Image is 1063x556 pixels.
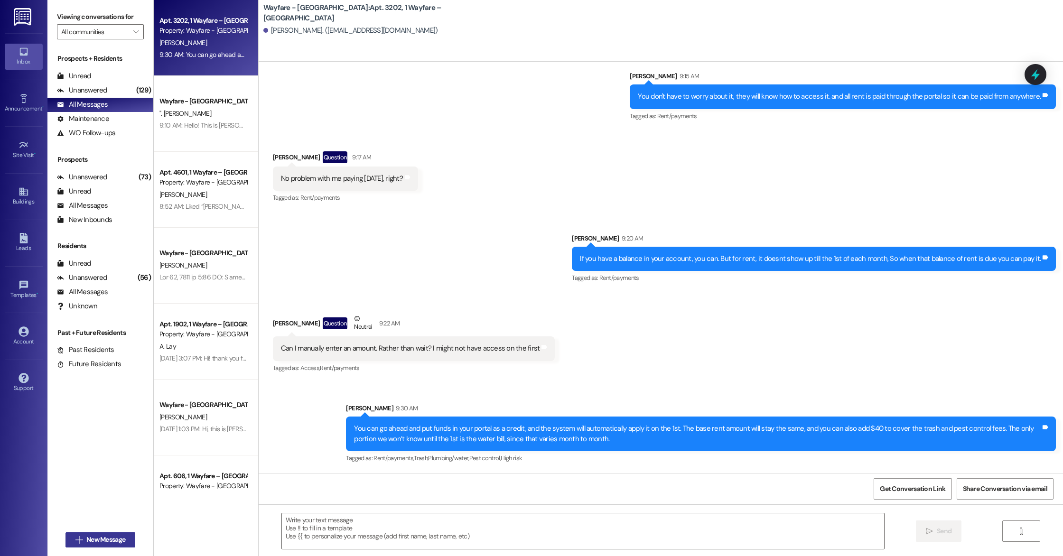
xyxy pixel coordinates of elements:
div: Unanswered [57,172,107,182]
div: Unread [57,259,91,269]
div: Prospects + Residents [47,54,153,64]
div: Unknown [57,301,97,311]
span: [PERSON_NAME] [159,38,207,47]
a: Inbox [5,44,43,69]
div: If you have a balance in your account, you can. But for rent, it doesnt show up till the 1st of e... [580,254,1041,264]
button: Share Conversation via email [957,478,1054,500]
div: Apt. 4601, 1 Wayfare – [GEOGRAPHIC_DATA] [159,167,247,177]
div: [DATE] 3:07 PM: Hi! thank you for letting us know, I notified [PERSON_NAME] about the situation. [159,354,420,362]
div: 8:52 AM: Liked “[PERSON_NAME] (Wayfare - [GEOGRAPHIC_DATA]): Your email is the username and the p... [159,202,514,211]
div: Can I manually enter an amount. Rather than wait? I might not have access on the first [281,343,540,353]
span: Access , [300,364,320,372]
div: [PERSON_NAME]. ([EMAIL_ADDRESS][DOMAIN_NAME]) [263,26,438,36]
div: Wayfare - [GEOGRAPHIC_DATA] [159,248,247,258]
div: 9:30 AM [393,403,418,413]
button: Get Conversation Link [874,478,951,500]
span: Trash , [414,454,428,462]
div: Tagged as: [273,361,555,375]
input: All communities [61,24,129,39]
i:  [926,528,933,535]
div: Residents [47,241,153,251]
div: WO Follow-ups [57,128,115,138]
span: Rent/payments [657,112,697,120]
div: Apt. 606, 1 Wayfare – [GEOGRAPHIC_DATA] [159,471,247,481]
div: Question [323,317,348,329]
button: New Message [65,532,136,547]
div: Unread [57,186,91,196]
div: Property: Wayfare - [GEOGRAPHIC_DATA] [159,177,247,187]
span: Rent/payments , [373,454,414,462]
span: [PERSON_NAME] [159,413,207,421]
div: 9:22 AM [377,318,400,328]
div: Apt. 1902, 1 Wayfare – [GEOGRAPHIC_DATA] [159,319,247,329]
span: New Message [86,535,125,545]
span: Share Conversation via email [963,484,1047,494]
div: Past + Future Residents [47,328,153,338]
span: Send [937,526,951,536]
div: Apt. 3202, 1 Wayfare – [GEOGRAPHIC_DATA] [159,16,247,26]
div: Wayfare - [GEOGRAPHIC_DATA] [159,96,247,106]
div: (129) [134,83,153,98]
div: (73) [136,170,153,185]
i:  [1017,528,1025,535]
span: Rent/payments [320,364,360,372]
button: Send [916,520,962,542]
div: Unanswered [57,85,107,95]
div: 9:10 AM: Hello! This is [PERSON_NAME] with Wayfare [GEOGRAPHIC_DATA] Apartments. I just wanted to... [159,121,860,130]
div: Property: Wayfare - [GEOGRAPHIC_DATA] [159,26,247,36]
div: You don't have to worry about it, they will know how to access it. and all rent is paid through t... [638,92,1041,102]
img: ResiDesk Logo [14,8,33,26]
a: Leads [5,230,43,256]
div: Unread [57,71,91,81]
div: [PERSON_NAME] [630,71,1056,84]
div: Prospects [47,155,153,165]
span: • [42,104,44,111]
a: Support [5,370,43,396]
div: Wayfare - [GEOGRAPHIC_DATA] [159,400,247,410]
div: Tagged as: [572,271,1056,285]
span: [PERSON_NAME] [159,190,207,199]
span: A. Lay [159,342,176,351]
div: No problem with me paying [DATE], right? [281,174,403,184]
div: 9:20 AM [619,233,643,243]
i:  [75,536,83,544]
span: • [34,150,36,157]
div: 9:30 AM: You can go ahead and put funds in your portal as a credit, and the system will automatic... [159,50,1047,59]
div: Unanswered [57,273,107,283]
div: Tagged as: [630,109,1056,123]
a: Account [5,324,43,349]
i:  [133,28,139,36]
div: All Messages [57,201,108,211]
div: All Messages [57,287,108,297]
div: All Messages [57,100,108,110]
span: Get Conversation Link [880,484,945,494]
div: You can go ahead and put funds in your portal as a credit, and the system will automatically appl... [354,424,1041,444]
div: Maintenance [57,114,109,124]
div: Neutral [352,314,374,334]
div: Future Residents [57,359,121,369]
div: [PERSON_NAME] [572,233,1056,247]
span: High risk [501,454,522,462]
div: Property: Wayfare - [GEOGRAPHIC_DATA] [159,481,247,491]
a: Site Visit • [5,137,43,163]
div: Property: Wayfare - [GEOGRAPHIC_DATA] [159,329,247,339]
span: ". [PERSON_NAME] [159,109,211,118]
div: New Inbounds [57,215,112,225]
div: 9:15 AM [677,71,699,81]
a: Templates • [5,277,43,303]
span: Rent/payments [599,274,639,282]
div: [PERSON_NAME] [346,403,1056,417]
span: Pest control , [469,454,501,462]
a: Buildings [5,184,43,209]
div: Past Residents [57,345,114,355]
span: • [37,290,38,297]
div: 9:17 AM [350,152,371,162]
b: Wayfare - [GEOGRAPHIC_DATA]: Apt. 3202, 1 Wayfare – [GEOGRAPHIC_DATA] [263,3,453,23]
div: [PERSON_NAME] [273,314,555,337]
span: Plumbing/water , [428,454,469,462]
div: Question [323,151,348,163]
label: Viewing conversations for [57,9,144,24]
div: Tagged as: [346,451,1056,465]
div: [PERSON_NAME] [273,151,418,167]
div: (56) [135,270,153,285]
